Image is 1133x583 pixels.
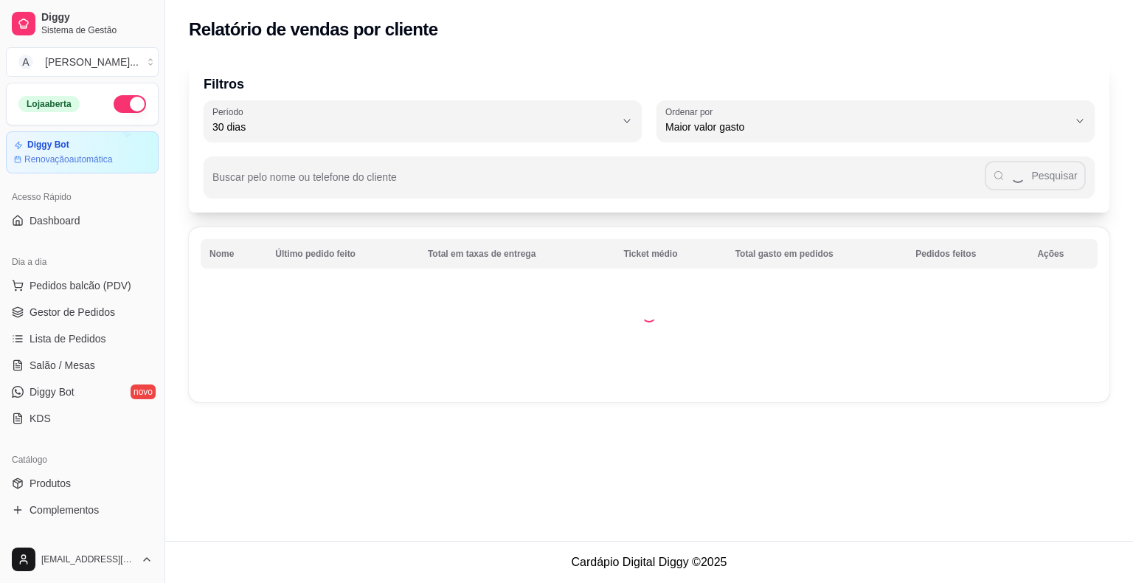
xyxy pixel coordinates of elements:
[656,100,1095,142] button: Ordenar porMaior valor gasto
[30,331,106,346] span: Lista de Pedidos
[6,407,159,430] a: KDS
[204,100,642,142] button: Período30 dias
[665,106,718,118] label: Ordenar por
[6,472,159,495] a: Produtos
[642,308,656,322] div: Loading
[30,503,99,517] span: Complementos
[41,11,153,24] span: Diggy
[6,300,159,324] a: Gestor de Pedidos
[665,120,1068,134] span: Maior valor gasto
[30,278,131,293] span: Pedidos balcão (PDV)
[6,47,159,77] button: Select a team
[41,24,153,36] span: Sistema de Gestão
[212,176,985,190] input: Buscar pelo nome ou telefone do cliente
[30,411,51,426] span: KDS
[6,274,159,297] button: Pedidos balcão (PDV)
[18,96,80,112] div: Loja aberta
[6,209,159,232] a: Dashboard
[6,327,159,351] a: Lista de Pedidos
[6,380,159,404] a: Diggy Botnovo
[6,250,159,274] div: Dia a dia
[30,213,80,228] span: Dashboard
[27,139,69,151] article: Diggy Bot
[30,358,95,373] span: Salão / Mesas
[45,55,139,69] div: [PERSON_NAME] ...
[165,541,1133,583] footer: Cardápio Digital Diggy © 2025
[6,542,159,577] button: [EMAIL_ADDRESS][DOMAIN_NAME]
[6,448,159,472] div: Catálogo
[189,18,438,41] h2: Relatório de vendas por cliente
[6,353,159,377] a: Salão / Mesas
[18,55,33,69] span: A
[30,476,71,491] span: Produtos
[212,106,248,118] label: Período
[6,498,159,522] a: Complementos
[6,131,159,173] a: Diggy BotRenovaçãoautomática
[30,384,75,399] span: Diggy Bot
[6,6,159,41] a: DiggySistema de Gestão
[212,120,615,134] span: 30 dias
[24,153,112,165] article: Renovação automática
[114,95,146,113] button: Alterar Status
[204,74,1095,94] p: Filtros
[6,185,159,209] div: Acesso Rápido
[30,305,115,320] span: Gestor de Pedidos
[41,553,135,565] span: [EMAIL_ADDRESS][DOMAIN_NAME]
